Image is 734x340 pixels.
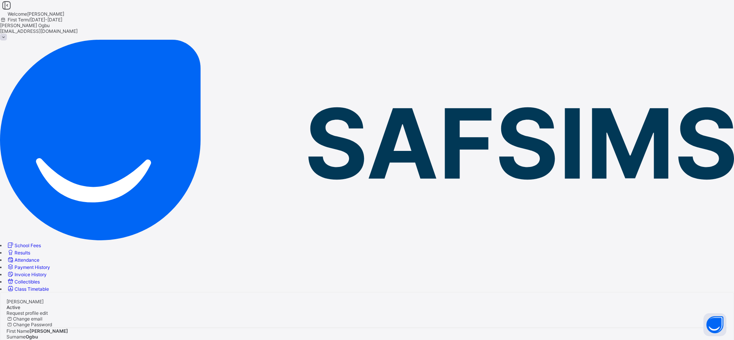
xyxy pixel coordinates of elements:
[6,272,47,277] a: Invoice History
[15,264,50,270] span: Payment History
[13,322,52,327] span: Change Password
[15,279,40,285] span: Collectibles
[15,286,49,292] span: Class Timetable
[6,250,30,256] a: Results
[6,264,50,270] a: Payment History
[15,257,39,263] span: Attendance
[6,310,48,316] span: Request profile edit
[15,250,30,256] span: Results
[6,243,41,248] a: School Fees
[6,299,44,304] span: [PERSON_NAME]
[6,279,40,285] a: Collectibles
[29,328,68,334] span: [PERSON_NAME]
[6,257,39,263] a: Attendance
[6,286,49,292] a: Class Timetable
[15,243,41,248] span: School Fees
[13,316,42,322] span: Change email
[6,328,29,334] span: First Name
[8,11,64,17] span: Welcome [PERSON_NAME]
[15,272,47,277] span: Invoice History
[703,313,726,336] button: Open asap
[26,334,38,340] span: Ogbu
[6,334,26,340] span: Surname
[6,304,20,310] span: Active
